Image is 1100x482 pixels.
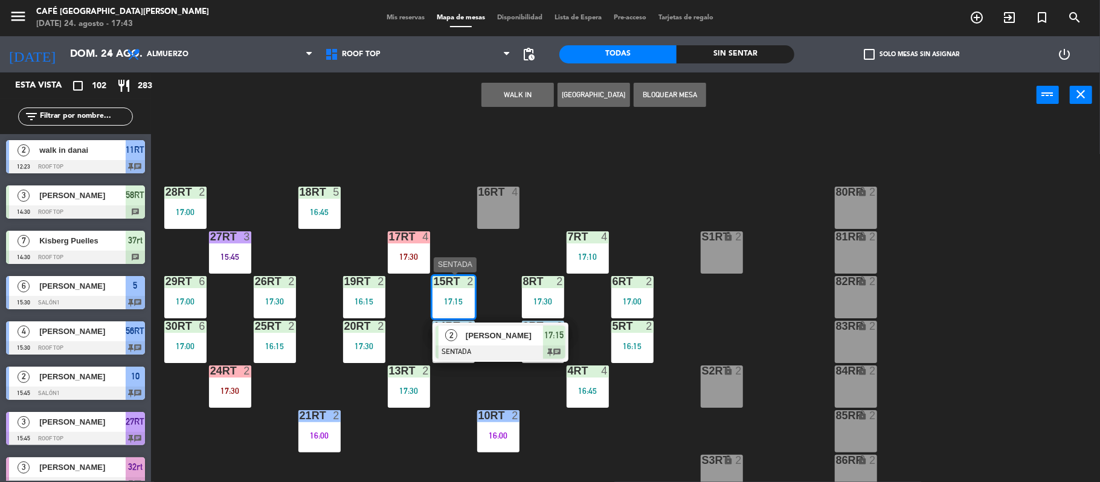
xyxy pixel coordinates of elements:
[523,276,524,287] div: 8RT
[646,276,653,287] div: 2
[568,231,568,242] div: 7RT
[333,410,340,421] div: 2
[388,387,430,395] div: 17:30
[522,297,564,306] div: 17:30
[559,45,677,63] div: Todas
[6,79,87,93] div: Esta vista
[389,365,390,376] div: 13RT
[836,455,837,466] div: 86RR
[388,252,430,261] div: 17:30
[18,280,30,292] span: 6
[243,365,251,376] div: 2
[723,365,733,376] i: lock
[243,231,251,242] div: 3
[702,455,703,466] div: S3RT
[18,235,30,247] span: 7
[126,414,145,429] span: 27RT
[857,231,867,242] i: lock
[869,410,876,421] div: 2
[39,234,126,247] span: Kisberg Puelles
[735,455,742,466] div: 2
[857,410,867,420] i: lock
[836,276,837,287] div: 82RR
[343,342,385,350] div: 17:30
[92,79,106,93] span: 102
[298,431,341,440] div: 16:00
[1074,87,1089,101] i: close
[522,47,536,62] span: pending_actions
[343,297,385,306] div: 16:15
[481,83,554,107] button: WALK IN
[857,276,867,286] i: lock
[255,321,256,332] div: 25RT
[723,455,733,465] i: lock
[864,49,960,60] label: Solo mesas sin asignar
[39,280,126,292] span: [PERSON_NAME]
[36,18,209,30] div: [DATE] 24. agosto - 17:43
[548,14,608,21] span: Lista de Espera
[18,190,30,202] span: 3
[254,342,296,350] div: 16:15
[836,231,837,242] div: 81RR
[466,329,543,342] span: [PERSON_NAME]
[857,455,867,465] i: lock
[611,297,654,306] div: 17:00
[422,365,429,376] div: 2
[1002,10,1017,25] i: exit_to_app
[126,143,145,157] span: 11RT
[39,325,126,338] span: [PERSON_NAME]
[836,321,837,332] div: 83RR
[556,276,564,287] div: 2
[210,365,211,376] div: 24RT
[431,14,491,21] span: Mapa de mesas
[117,79,131,93] i: restaurant
[467,321,474,332] div: 2
[857,321,867,331] i: lock
[1067,10,1082,25] i: search
[523,321,524,332] div: 9RT
[611,342,654,350] div: 16:15
[422,231,429,242] div: 4
[9,7,27,30] button: menu
[126,324,145,338] span: 56RT
[39,461,126,474] span: [PERSON_NAME]
[342,50,381,59] span: Roof Top
[723,231,733,242] i: lock
[491,14,548,21] span: Disponibilidad
[36,6,209,18] div: Café [GEOGRAPHIC_DATA][PERSON_NAME]
[288,276,295,287] div: 2
[381,14,431,21] span: Mis reservas
[601,231,608,242] div: 4
[512,410,519,421] div: 2
[333,187,340,198] div: 5
[857,365,867,376] i: lock
[164,208,207,216] div: 17:00
[567,387,609,395] div: 16:45
[199,321,206,332] div: 6
[445,329,457,341] span: 2
[434,257,477,272] div: SENTADA
[18,371,30,383] span: 2
[128,460,143,474] span: 32rt
[677,45,794,63] div: Sin sentar
[869,365,876,376] div: 2
[558,83,630,107] button: [GEOGRAPHIC_DATA]
[209,387,251,395] div: 17:30
[164,342,207,350] div: 17:00
[544,328,564,342] span: 17:15
[71,79,85,93] i: crop_square
[378,276,385,287] div: 2
[556,321,564,332] div: 2
[18,416,30,428] span: 3
[634,83,706,107] button: Bloquear Mesa
[389,231,390,242] div: 17RT
[864,49,875,60] span: check_box_outline_blank
[18,144,30,156] span: 2
[433,297,475,306] div: 17:15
